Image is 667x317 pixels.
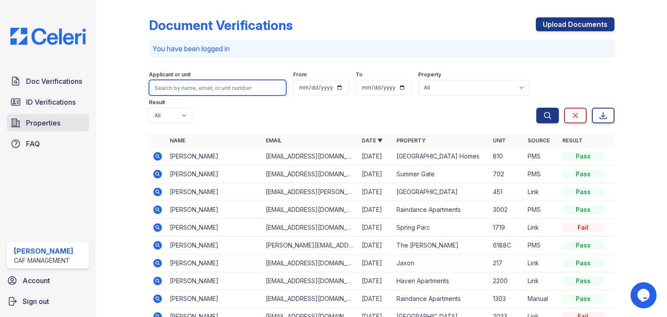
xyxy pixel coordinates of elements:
iframe: chat widget [631,282,658,308]
a: Name [170,137,185,144]
td: [DATE] [358,201,393,219]
td: 2200 [489,272,524,290]
td: [EMAIL_ADDRESS][DOMAIN_NAME] [262,254,358,272]
td: Spring Parc [393,219,489,237]
a: ID Verifications [7,93,89,111]
td: 217 [489,254,524,272]
td: 6188C [489,237,524,254]
td: [GEOGRAPHIC_DATA] [393,183,489,201]
span: Properties [26,118,60,128]
div: Pass [562,259,604,267]
td: 1719 [489,219,524,237]
td: 3002 [489,201,524,219]
td: [PERSON_NAME] [166,254,262,272]
div: CAF Management [14,256,73,265]
td: [PERSON_NAME] [166,219,262,237]
td: [GEOGRAPHIC_DATA] Homes [393,148,489,165]
span: ID Verifications [26,97,76,107]
div: Pass [562,152,604,161]
div: Fail [562,223,604,232]
a: Sign out [3,293,92,310]
div: Pass [562,188,604,196]
a: Upload Documents [536,17,614,31]
td: [PERSON_NAME] [166,148,262,165]
span: Sign out [23,296,49,307]
td: [EMAIL_ADDRESS][DOMAIN_NAME] [262,165,358,183]
td: Manual [524,290,559,308]
a: Account [3,272,92,289]
td: The [PERSON_NAME] [393,237,489,254]
td: Link [524,254,559,272]
input: Search by name, email, or unit number [149,80,286,96]
td: [EMAIL_ADDRESS][DOMAIN_NAME] [262,201,358,219]
label: Applicant or unit [149,71,191,78]
td: PMS [524,201,559,219]
td: [PERSON_NAME] [166,237,262,254]
td: 451 [489,183,524,201]
td: [PERSON_NAME][EMAIL_ADDRESS][DOMAIN_NAME] [262,237,358,254]
td: 810 [489,148,524,165]
td: [EMAIL_ADDRESS][DOMAIN_NAME] [262,148,358,165]
img: CE_Logo_Blue-a8612792a0a2168367f1c8372b55b34899dd931a85d93a1a3d3e32e68fde9ad4.png [3,28,92,45]
td: [PERSON_NAME] [166,290,262,308]
td: PMS [524,148,559,165]
div: Pass [562,241,604,250]
td: Raindance Apartments [393,290,489,308]
a: Doc Verifications [7,73,89,90]
td: [DATE] [358,237,393,254]
td: Summer Gate [393,165,489,183]
td: PMS [524,165,559,183]
td: [DATE] [358,148,393,165]
label: Property [418,71,441,78]
div: Pass [562,277,604,285]
td: Link [524,272,559,290]
span: Account [23,275,50,286]
td: Jaxon [393,254,489,272]
td: [PERSON_NAME] [166,183,262,201]
a: Source [528,137,550,144]
div: Pass [562,205,604,214]
td: [DATE] [358,254,393,272]
span: FAQ [26,139,40,149]
p: You have been logged in [152,43,611,54]
td: Haven Apartments [393,272,489,290]
td: [EMAIL_ADDRESS][DOMAIN_NAME] [262,219,358,237]
td: Link [524,219,559,237]
label: Result [149,99,165,106]
div: Pass [562,170,604,178]
td: [DATE] [358,272,393,290]
a: Result [562,137,583,144]
td: [DATE] [358,290,393,308]
td: [EMAIL_ADDRESS][DOMAIN_NAME] [262,272,358,290]
td: [DATE] [358,183,393,201]
td: PMS [524,237,559,254]
label: From [293,71,307,78]
td: Raindance Apartments [393,201,489,219]
td: Link [524,183,559,201]
td: [DATE] [358,165,393,183]
a: Date ▼ [362,137,383,144]
label: To [356,71,363,78]
div: [PERSON_NAME] [14,246,73,256]
td: [DATE] [358,219,393,237]
td: 702 [489,165,524,183]
td: [PERSON_NAME] [166,272,262,290]
a: Email [266,137,282,144]
span: Doc Verifications [26,76,82,86]
div: Pass [562,294,604,303]
a: Property [396,137,426,144]
td: [EMAIL_ADDRESS][PERSON_NAME][DOMAIN_NAME] [262,183,358,201]
a: Unit [493,137,506,144]
a: FAQ [7,135,89,152]
td: [PERSON_NAME] [166,165,262,183]
a: Properties [7,114,89,132]
div: Document Verifications [149,17,293,33]
td: [PERSON_NAME] [166,201,262,219]
td: [EMAIL_ADDRESS][DOMAIN_NAME] [262,290,358,308]
td: 1303 [489,290,524,308]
